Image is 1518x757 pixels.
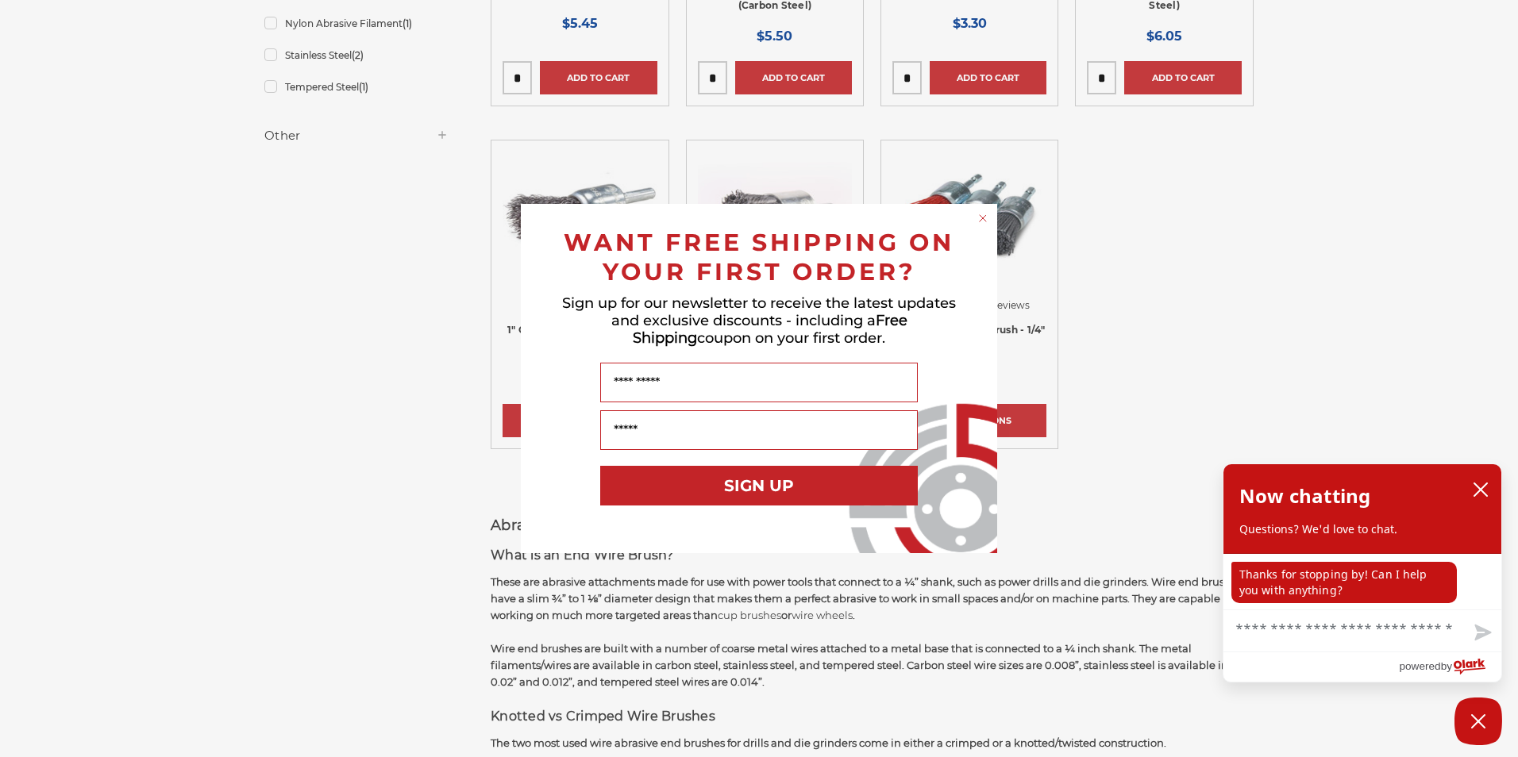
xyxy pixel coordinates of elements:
button: close chatbox [1468,478,1493,501]
button: Close Chatbox [1454,697,1502,745]
p: Thanks for stopping by! Can I help you with anything? [1231,562,1457,603]
h2: Now chatting [1239,480,1370,512]
span: Free Shipping [633,312,907,347]
span: by [1441,656,1452,676]
button: Close dialog [975,210,991,226]
p: Questions? We'd love to chat. [1239,521,1485,537]
a: Powered by Olark [1399,652,1501,682]
div: chat [1223,554,1501,609]
div: olark chatbox [1223,463,1502,682]
span: powered [1399,656,1440,676]
span: WANT FREE SHIPPING ON YOUR FIRST ORDER? [564,228,954,286]
button: Send message [1462,615,1501,651]
button: SIGN UP [600,466,918,505]
span: Sign up for our newsletter to receive the latest updates and exclusive discounts - including a co... [562,294,956,347]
